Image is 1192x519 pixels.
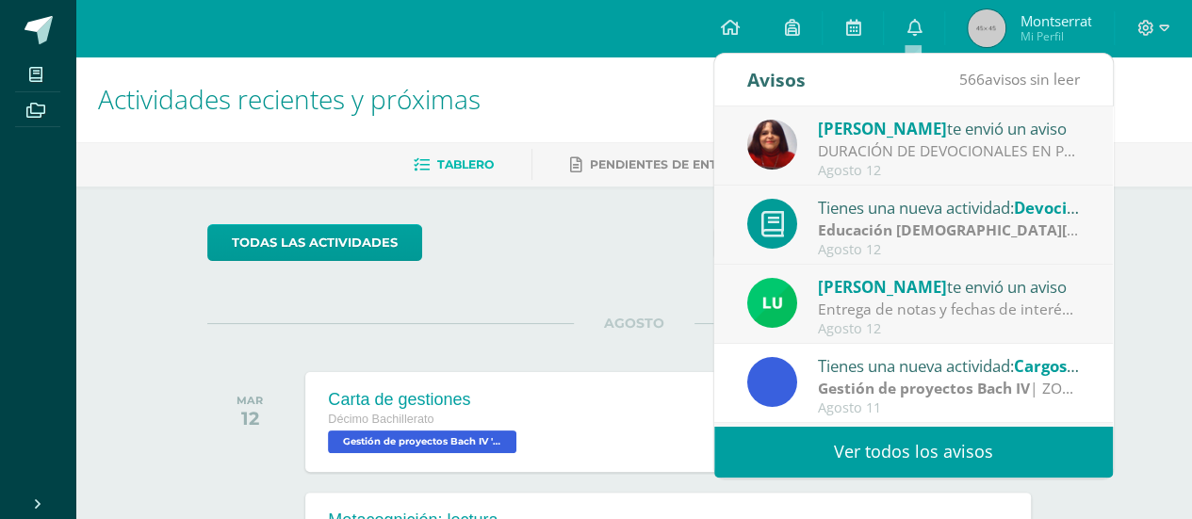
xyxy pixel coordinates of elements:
div: Agosto 11 [818,400,1080,416]
div: Tienes una nueva actividad: [818,353,1080,378]
span: [PERSON_NAME] [818,276,947,298]
span: Actividades recientes y próximas [98,81,481,117]
strong: Gestión de proyectos Bach IV [818,378,1030,398]
div: | Zona 1 Unidad 4 [818,219,1080,241]
a: Ver todos los avisos [714,426,1113,478]
div: MAR [237,394,263,407]
span: Décimo Bachillerato [328,413,433,426]
div: Carta de gestiones [328,390,521,410]
div: Agosto 12 [818,163,1080,179]
span: Gestión de proyectos Bach IV 'A' [328,430,516,453]
span: Tablero [437,157,494,171]
img: 54f82b4972d4d37a72c9d8d1d5f4dac6.png [747,278,797,328]
img: 5bb1a44df6f1140bb573547ac59d95bf.png [747,120,797,170]
div: Avisos [747,54,806,105]
span: Mi Perfil [1020,28,1091,44]
div: Agosto 12 [818,321,1080,337]
div: te envió un aviso [818,116,1080,140]
a: Tablero [414,150,494,180]
div: Tienes una nueva actividad: [818,195,1080,219]
span: Pendientes de entrega [590,157,751,171]
span: [PERSON_NAME] [818,118,947,139]
div: Entrega de notas y fechas de interés: Buenos días estimada comunidad. Espero que se encuentren mu... [818,299,1080,320]
img: 45x45 [968,9,1005,47]
div: | ZONA 1 [818,378,1080,399]
div: Agosto 12 [818,242,1080,258]
a: todas las Actividades [207,224,422,261]
span: AGOSTO [574,315,694,332]
a: Pendientes de entrega [570,150,751,180]
div: te envió un aviso [818,274,1080,299]
div: 12 [237,407,263,430]
span: 566 [959,69,985,89]
span: Montserrat [1020,11,1091,30]
span: avisos sin leer [959,69,1080,89]
div: DURACIÓN DE DEVOCIONALES EN PRIMARIA: APRECIABLES ESTUDIANTES: LES SOLICITO NUEVAMENTE POR FAVOR,... [818,140,1080,162]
